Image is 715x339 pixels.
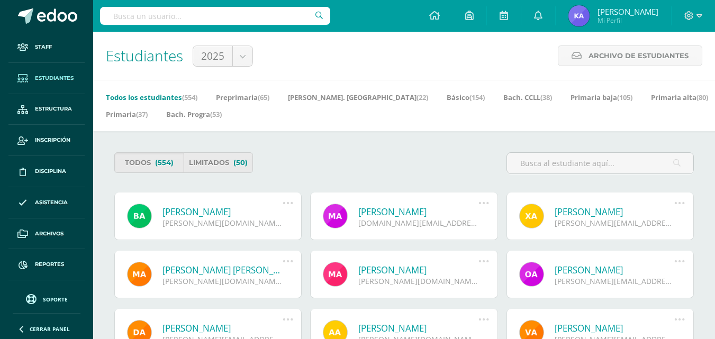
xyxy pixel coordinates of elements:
[651,89,708,106] a: Primaria alta(80)
[8,156,85,187] a: Disciplina
[555,322,675,334] a: [PERSON_NAME]
[182,93,197,102] span: (554)
[106,106,148,123] a: Primaria(37)
[8,249,85,280] a: Reportes
[288,89,428,106] a: [PERSON_NAME]. [GEOGRAPHIC_DATA](22)
[233,153,248,172] span: (50)
[617,93,632,102] span: (105)
[417,93,428,102] span: (22)
[555,276,675,286] div: [PERSON_NAME][EMAIL_ADDRESS][DOMAIN_NAME]
[201,46,224,66] span: 2025
[106,45,183,66] span: Estudiantes
[8,94,85,125] a: Estructura
[216,89,269,106] a: Preprimaria(65)
[162,276,283,286] div: [PERSON_NAME][DOMAIN_NAME][EMAIL_ADDRESS][DOMAIN_NAME]
[358,276,478,286] div: [PERSON_NAME][DOMAIN_NAME][EMAIL_ADDRESS][DOMAIN_NAME]
[8,218,85,250] a: Archivos
[589,46,689,66] span: Archivo de Estudiantes
[598,16,658,25] span: Mi Perfil
[8,63,85,94] a: Estudiantes
[35,43,52,51] span: Staff
[571,89,632,106] a: Primaria baja(105)
[35,105,72,113] span: Estructura
[114,152,184,173] a: Todos(554)
[555,206,675,218] a: [PERSON_NAME]
[358,218,478,228] div: [DOMAIN_NAME][EMAIL_ADDRESS][DOMAIN_NAME]
[568,5,590,26] img: 519d614acbf891c95c6aaddab0d90d84.png
[469,93,485,102] span: (154)
[503,89,552,106] a: Bach. CCLL(38)
[358,264,478,276] a: [PERSON_NAME]
[184,152,253,173] a: Limitados(50)
[558,45,702,66] a: Archivo de Estudiantes
[358,322,478,334] a: [PERSON_NAME]
[555,264,675,276] a: [PERSON_NAME]
[35,74,74,83] span: Estudiantes
[35,230,64,238] span: Archivos
[162,218,283,228] div: [PERSON_NAME][DOMAIN_NAME][EMAIL_ADDRESS][DOMAIN_NAME]
[13,291,80,306] a: Soporte
[43,296,68,303] span: Soporte
[447,89,485,106] a: Básico(154)
[35,198,68,207] span: Asistencia
[166,106,222,123] a: Bach. Progra(53)
[136,109,148,119] span: (37)
[162,264,283,276] a: [PERSON_NAME] [PERSON_NAME]
[155,153,174,172] span: (554)
[100,7,330,25] input: Busca un usuario...
[507,153,693,173] input: Busca al estudiante aquí...
[555,218,675,228] div: [PERSON_NAME][EMAIL_ADDRESS][DOMAIN_NAME]
[193,46,252,66] a: 2025
[210,109,222,119] span: (53)
[258,93,269,102] span: (65)
[35,260,64,269] span: Reportes
[162,322,283,334] a: [PERSON_NAME]
[106,89,197,106] a: Todos los estudiantes(554)
[8,32,85,63] a: Staff
[8,125,85,156] a: Inscripción
[598,6,658,17] span: [PERSON_NAME]
[8,187,85,218] a: Asistencia
[358,206,478,218] a: [PERSON_NAME]
[162,206,283,218] a: [PERSON_NAME]
[35,136,70,144] span: Inscripción
[540,93,552,102] span: (38)
[35,167,66,176] span: Disciplina
[30,325,70,333] span: Cerrar panel
[696,93,708,102] span: (80)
